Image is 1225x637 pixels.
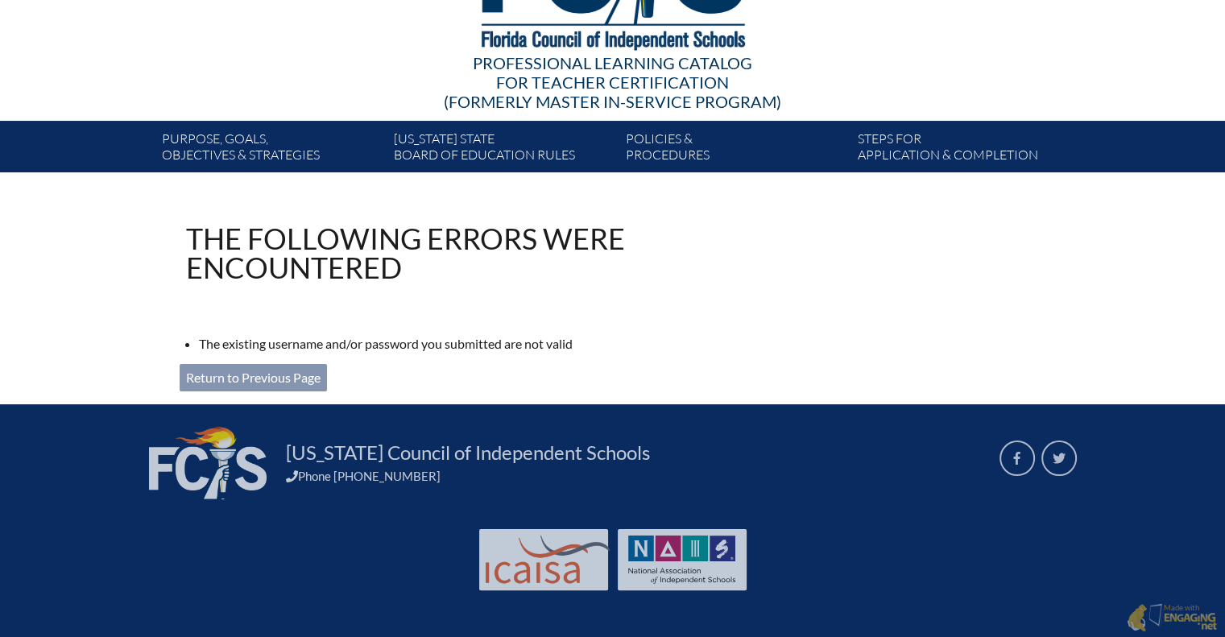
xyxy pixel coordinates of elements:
[1163,603,1217,633] p: Made with
[279,440,656,465] a: [US_STATE] Council of Independent Schools
[851,127,1083,172] a: Steps forapplication & completion
[1148,603,1165,627] img: Engaging - Bring it online
[155,127,387,172] a: Purpose, goals,objectives & strategies
[149,427,267,499] img: FCIS_logo_white
[1163,612,1217,631] img: Engaging - Bring it online
[628,536,736,584] img: NAIS Logo
[486,536,610,584] img: Int'l Council Advancing Independent School Accreditation logo
[149,53,1077,111] div: Professional Learning Catalog (formerly Master In-service Program)
[496,72,729,92] span: for Teacher Certification
[1127,603,1147,632] img: Engaging - Bring it online
[180,364,327,391] a: Return to Previous Page
[619,127,851,172] a: Policies &Procedures
[199,333,766,354] li: The existing username and/or password you submitted are not valid
[186,224,753,282] h1: The following errors were encountered
[387,127,619,172] a: [US_STATE] StateBoard of Education rules
[286,469,980,483] div: Phone [PHONE_NUMBER]
[1120,600,1223,637] a: Made with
